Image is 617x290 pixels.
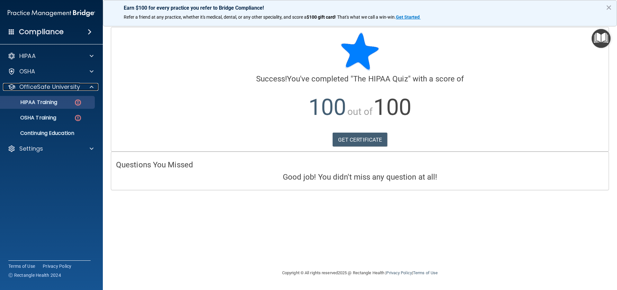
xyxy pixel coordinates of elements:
img: blue-star-rounded.9d042014.png [341,32,379,71]
img: danger-circle.6113f641.png [74,114,82,122]
strong: $100 gift card [307,14,335,20]
button: Close [606,2,612,13]
a: Privacy Policy [43,263,72,269]
p: Continuing Education [4,130,92,136]
a: Terms of Use [8,263,35,269]
p: OfficeSafe University [19,83,80,91]
a: OSHA [8,68,94,75]
p: HIPAA Training [4,99,57,106]
div: Copyright © All rights reserved 2025 @ Rectangle Health | | [243,263,477,283]
span: 100 [308,94,346,120]
button: Open Resource Center [592,29,611,48]
a: Privacy Policy [386,270,412,275]
span: The HIPAA Quiz [353,74,408,83]
img: danger-circle.6113f641.png [74,98,82,107]
a: Settings [8,145,94,153]
h4: You've completed " " with a score of [116,75,604,83]
span: Refer a friend at any practice, whether it's medical, dental, or any other speciality, and score a [124,14,307,20]
p: Earn $100 for every practice you refer to Bridge Compliance! [124,5,596,11]
a: OfficeSafe University [8,83,94,91]
h4: Good job! You didn't miss any question at all! [116,173,604,181]
p: HIPAA [19,52,36,60]
h4: Questions You Missed [116,161,604,169]
a: Get Started [396,14,421,20]
p: OSHA [19,68,35,75]
span: ! That's what we call a win-win. [335,14,396,20]
span: out of [347,106,373,117]
span: 100 [373,94,411,120]
strong: Get Started [396,14,420,20]
a: Terms of Use [413,270,438,275]
span: Ⓒ Rectangle Health 2024 [8,272,61,278]
a: HIPAA [8,52,94,60]
p: OSHA Training [4,115,56,121]
p: Settings [19,145,43,153]
img: PMB logo [8,7,95,20]
h4: Compliance [19,27,64,36]
a: GET CERTIFICATE [333,133,388,147]
span: Success! [256,74,287,83]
